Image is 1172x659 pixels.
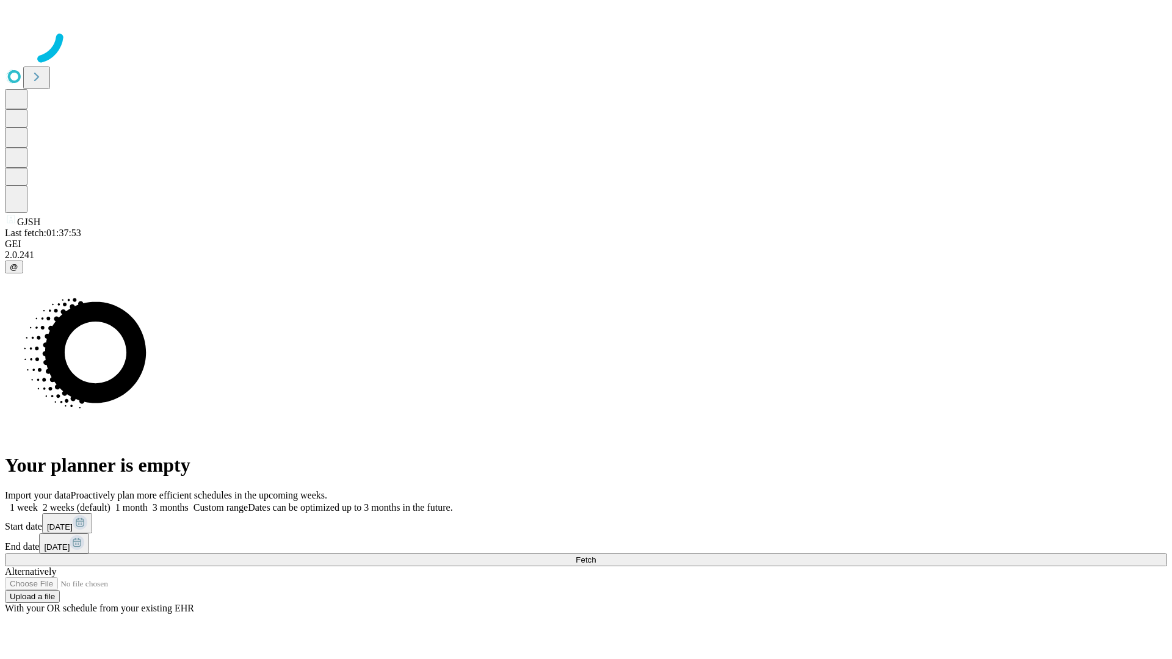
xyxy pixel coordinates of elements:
[5,603,194,613] span: With your OR schedule from your existing EHR
[576,555,596,564] span: Fetch
[39,533,89,553] button: [DATE]
[44,542,70,552] span: [DATE]
[5,533,1167,553] div: End date
[5,228,81,238] span: Last fetch: 01:37:53
[194,502,248,513] span: Custom range
[5,513,1167,533] div: Start date
[115,502,148,513] span: 1 month
[5,490,71,500] span: Import your data
[5,590,60,603] button: Upload a file
[5,261,23,273] button: @
[42,513,92,533] button: [DATE]
[17,217,40,227] span: GJSH
[47,522,73,531] span: [DATE]
[5,250,1167,261] div: 2.0.241
[10,262,18,272] span: @
[71,490,327,500] span: Proactively plan more efficient schedules in the upcoming weeks.
[5,566,56,577] span: Alternatively
[248,502,452,513] span: Dates can be optimized up to 3 months in the future.
[5,553,1167,566] button: Fetch
[10,502,38,513] span: 1 week
[5,239,1167,250] div: GEI
[5,454,1167,477] h1: Your planner is empty
[43,502,110,513] span: 2 weeks (default)
[153,502,189,513] span: 3 months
